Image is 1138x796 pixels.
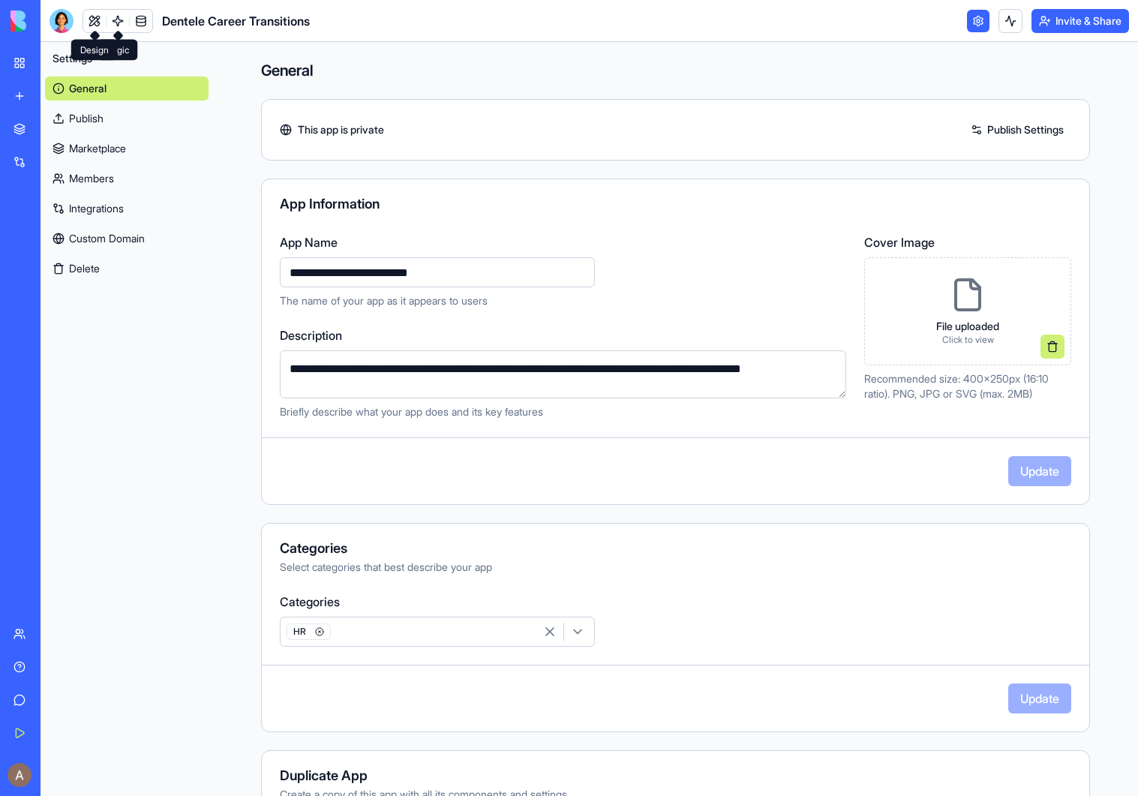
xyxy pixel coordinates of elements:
label: Cover Image [864,233,1071,251]
h4: General [261,60,1090,81]
span: This app is private [298,122,384,137]
p: File uploaded [936,319,999,334]
img: ACg8ocJV6D3_6rN2XWQ9gC4Su6cEn1tsy63u5_3HgxpMOOOGh7gtYg=s96-c [8,763,32,787]
div: Categories [280,542,1071,555]
p: Click to view [936,334,999,346]
p: The name of your app as it appears to users [280,293,846,308]
a: Integrations [45,197,209,221]
span: Dentele Career Transitions [162,12,310,30]
span: HR [287,623,331,640]
a: Custom Domain [45,227,209,251]
div: File uploadedClick to view [864,257,1071,365]
div: App Information [280,197,1071,211]
p: Briefly describe what your app does and its key features [280,404,846,419]
a: Marketplace [45,137,209,161]
label: Description [280,326,846,344]
button: Settings [45,47,209,71]
img: logo [11,11,104,32]
div: Select categories that best describe your app [280,560,1071,575]
p: Recommended size: 400x250px (16:10 ratio). PNG, JPG or SVG (max. 2MB) [864,371,1071,401]
a: Members [45,167,209,191]
a: Publish Settings [963,118,1071,142]
button: HR [280,617,595,647]
button: Invite & Share [1031,9,1129,33]
button: Delete [45,257,209,281]
a: General [45,77,209,101]
div: Design [71,40,118,61]
a: Publish [45,107,209,131]
div: Logic [98,40,138,61]
div: Duplicate App [280,769,1071,782]
label: Categories [280,593,1071,611]
span: Settings [53,51,92,66]
label: App Name [280,233,846,251]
